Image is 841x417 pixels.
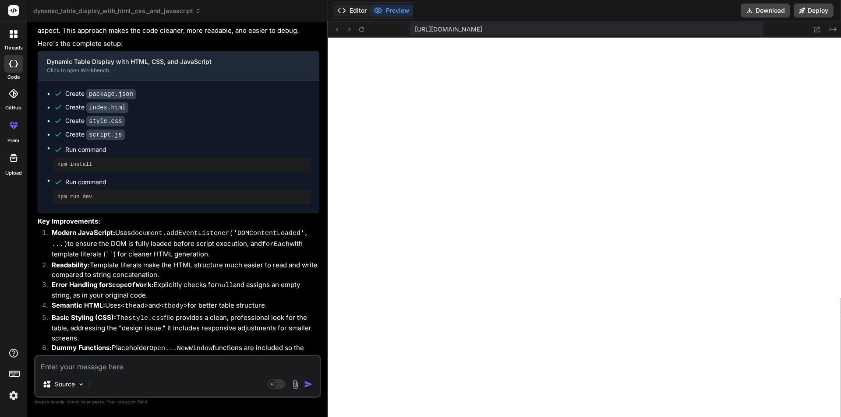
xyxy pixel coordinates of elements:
[45,228,319,260] li: Uses to ensure the DOM is fully loaded before script execution, and with template literals ( ) fo...
[57,193,307,200] pre: npm run dev
[7,74,20,81] label: code
[55,380,75,389] p: Source
[6,388,21,403] img: settings
[415,25,482,34] span: [URL][DOMAIN_NAME]
[47,67,296,74] div: Click to open Workbench
[47,57,296,66] div: Dynamic Table Display with HTML, CSS, and JavaScript
[45,301,319,313] li: Uses and for better table structure.
[57,161,307,168] pre: npm install
[65,116,125,126] div: Create
[5,169,22,177] label: Upload
[52,228,115,237] strong: Modern JavaScript:
[86,102,128,113] code: index.html
[290,379,300,389] img: attachment
[65,103,128,112] div: Create
[370,4,413,17] button: Preview
[38,39,319,49] p: Here's the complete setup:
[160,302,187,310] code: <tbody>
[117,399,133,404] span: privacy
[52,261,90,269] strong: Readability:
[65,178,310,186] span: Run command
[52,301,105,309] strong: Semantic HTML:
[33,7,201,15] span: dynamic_table_display_with_html,_css,_and_javascript
[5,104,21,112] label: GitHub
[741,4,790,18] button: Download
[334,4,370,17] button: Editor
[4,44,23,52] label: threads
[794,4,834,18] button: Deploy
[34,398,321,406] p: Always double-check its answers. Your in Bind
[86,116,125,126] code: style.css
[65,130,125,139] div: Create
[65,89,136,98] div: Create
[149,345,212,352] code: Open...NewWindow
[108,282,152,289] code: ScopeOfWork
[52,280,154,289] strong: Error Handling for :
[45,343,319,364] li: Placeholder functions are included so the example is fully runnable and demonstrates the function...
[38,51,305,80] button: Dynamic Table Display with HTML, CSS, and JavaScriptClick to open Workbench
[86,130,125,140] code: script.js
[262,241,290,248] code: forEach
[78,381,85,388] img: Pick Models
[45,313,319,343] li: The file provides a clean, professional look for the table, addressing the "design issue." It inc...
[38,217,100,225] strong: Key Improvements:
[106,251,113,259] code: ``
[328,38,841,417] iframe: Preview
[52,343,112,352] strong: Dummy Functions:
[304,380,313,389] img: icon
[45,280,319,301] li: Explicitly checks for and assigns an empty string, as in your original code.
[86,89,136,99] code: package.json
[217,282,233,289] code: null
[121,302,148,310] code: <thead>
[52,230,308,248] code: document.addEventListener('DOMContentLoaded', ...)
[65,145,310,154] span: Run command
[128,315,164,322] code: style.css
[7,137,19,144] label: prem
[52,313,116,322] strong: Basic Styling (CSS):
[45,260,319,280] li: Template literals make the HTML structure much easier to read and write compared to string concat...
